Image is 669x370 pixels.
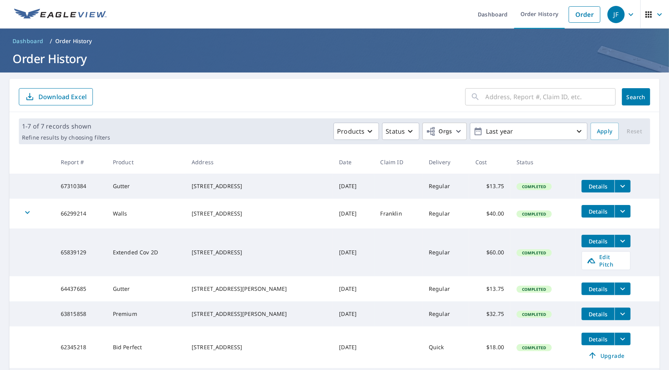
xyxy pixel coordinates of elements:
td: Walls [107,199,185,229]
td: Regular [422,276,469,301]
td: 64437685 [54,276,107,301]
button: Download Excel [19,88,93,105]
td: Bid Perfect [107,326,185,368]
th: Delivery [422,151,469,174]
div: [STREET_ADDRESS] [192,248,326,256]
input: Address, Report #, Claim ID, etc. [486,86,616,108]
button: Orgs [422,123,467,140]
button: filesDropdownBtn-63815858 [615,308,631,320]
a: Order [569,6,600,23]
button: detailsBtn-62345218 [582,333,615,345]
td: $40.00 [469,199,510,229]
nav: breadcrumb [9,35,660,47]
span: Search [628,93,644,101]
td: Premium [107,301,185,326]
td: 62345218 [54,326,107,368]
p: 1-7 of 7 records shown [22,122,110,131]
h1: Order History [9,51,660,67]
td: $13.75 [469,174,510,199]
span: Completed [517,345,551,350]
td: Extended Cov 2D [107,229,185,276]
td: 63815858 [54,301,107,326]
td: Regular [422,174,469,199]
li: / [50,36,52,46]
td: 66299214 [54,199,107,229]
div: [STREET_ADDRESS] [192,343,326,351]
div: JF [607,6,625,23]
span: Completed [517,312,551,317]
button: Search [622,88,650,105]
button: detailsBtn-66299214 [582,205,615,218]
td: $13.75 [469,276,510,301]
button: detailsBtn-67310384 [582,180,615,192]
div: [STREET_ADDRESS] [192,210,326,218]
td: 67310384 [54,174,107,199]
span: Apply [597,127,613,136]
th: Status [510,151,575,174]
button: detailsBtn-65839129 [582,235,615,247]
a: Upgrade [582,349,631,362]
td: $32.75 [469,301,510,326]
span: Upgrade [586,351,626,360]
td: Franklin [374,199,422,229]
td: Quick [422,326,469,368]
span: Details [586,336,610,343]
span: Completed [517,211,551,217]
a: Edit Pitch [582,251,631,270]
td: [DATE] [333,174,374,199]
th: Report # [54,151,107,174]
button: Apply [591,123,619,140]
button: Products [334,123,379,140]
td: $18.00 [469,326,510,368]
span: Orgs [426,127,452,136]
span: Dashboard [13,37,44,45]
th: Claim ID [374,151,422,174]
p: Status [386,127,405,136]
span: Details [586,238,610,245]
td: [DATE] [333,301,374,326]
button: filesDropdownBtn-66299214 [615,205,631,218]
button: filesDropdownBtn-64437685 [615,283,631,295]
button: detailsBtn-64437685 [582,283,615,295]
button: filesDropdownBtn-65839129 [615,235,631,247]
button: filesDropdownBtn-62345218 [615,333,631,345]
td: [DATE] [333,199,374,229]
a: Dashboard [9,35,47,47]
span: Completed [517,287,551,292]
span: Details [586,208,610,215]
th: Address [185,151,333,174]
td: [DATE] [333,229,374,276]
td: Regular [422,199,469,229]
p: Order History [55,37,92,45]
td: $60.00 [469,229,510,276]
p: Download Excel [38,92,87,101]
button: Status [382,123,419,140]
button: detailsBtn-63815858 [582,308,615,320]
span: Details [586,285,610,293]
span: Details [586,310,610,318]
td: Regular [422,301,469,326]
th: Cost [469,151,510,174]
img: EV Logo [14,9,107,20]
span: Edit Pitch [587,253,625,268]
p: Refine results by choosing filters [22,134,110,141]
td: 65839129 [54,229,107,276]
td: Gutter [107,276,185,301]
span: Details [586,183,610,190]
td: Gutter [107,174,185,199]
span: Completed [517,184,551,189]
button: filesDropdownBtn-67310384 [615,180,631,192]
th: Date [333,151,374,174]
td: [DATE] [333,326,374,368]
td: Regular [422,229,469,276]
p: Last year [483,125,575,138]
td: [DATE] [333,276,374,301]
th: Product [107,151,185,174]
span: Completed [517,250,551,256]
button: Last year [470,123,587,140]
div: [STREET_ADDRESS][PERSON_NAME] [192,310,326,318]
p: Products [337,127,364,136]
div: [STREET_ADDRESS][PERSON_NAME] [192,285,326,293]
div: [STREET_ADDRESS] [192,182,326,190]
